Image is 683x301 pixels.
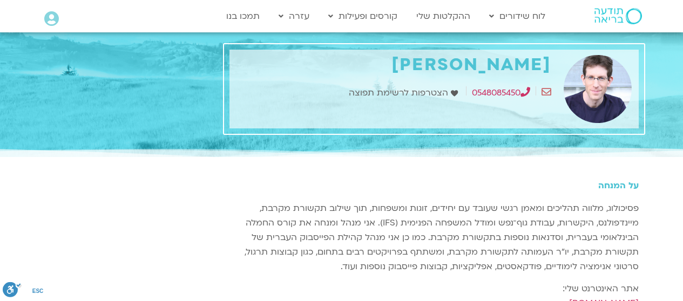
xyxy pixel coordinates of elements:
p: פסיכולוג, מלווה תהליכים ומאמן רגשי שעובד עם יחידים, זוגות ומשפחות, תוך שילוב תקשורת מקרבת, מיינדפ... [229,201,639,274]
a: ההקלטות שלי [411,6,476,26]
span: הצטרפות לרשימת תפוצה [349,86,451,100]
a: תמכו בנו [221,6,265,26]
img: תודעה בריאה [594,8,642,24]
a: קורסים ופעילות [323,6,403,26]
h5: על המנחה [229,181,639,190]
h1: [PERSON_NAME] [235,55,551,75]
a: לוח שידורים [484,6,551,26]
a: עזרה [273,6,315,26]
a: הצטרפות לרשימת תפוצה [349,86,461,100]
a: 0548085450 [472,87,530,99]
